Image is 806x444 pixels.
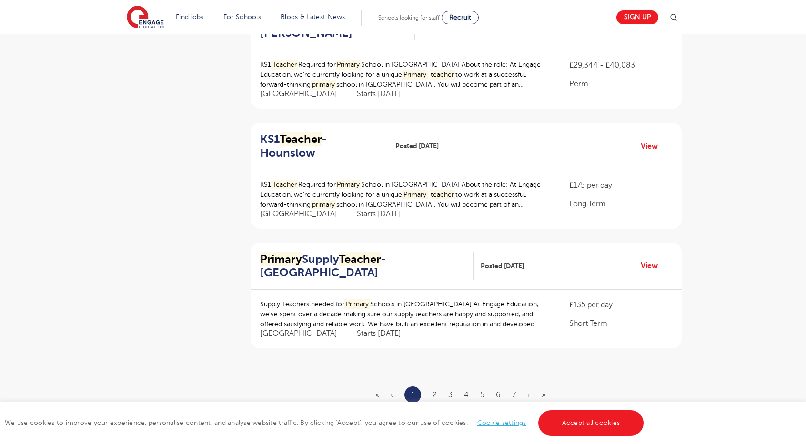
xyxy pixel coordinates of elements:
mark: Teacher [280,132,322,146]
a: Cookie settings [477,419,526,426]
a: 6 [496,391,501,399]
span: [GEOGRAPHIC_DATA] [260,209,347,219]
mark: teacher [430,190,456,200]
span: Recruit [449,14,471,21]
p: Supply Teachers needed for Schools in [GEOGRAPHIC_DATA] At Engage Education, we’ve spent over a d... [260,299,550,329]
mark: Teacher [271,180,298,190]
a: For Schools [223,13,261,20]
span: Schools looking for staff [378,14,440,21]
img: Engage Education [127,6,164,30]
p: Starts [DATE] [357,89,401,99]
p: Short Term [569,318,672,329]
a: Accept all cookies [538,410,644,436]
a: View [641,260,665,272]
mark: Primary [260,252,302,266]
a: Find jobs [176,13,204,20]
a: 1 [411,389,414,401]
mark: Primary [336,60,362,70]
a: Last [542,391,545,399]
a: 4 [464,391,469,399]
mark: Primary [402,190,428,200]
p: Starts [DATE] [357,209,401,219]
a: Blogs & Latest News [281,13,345,20]
mark: teacher [430,70,456,80]
mark: Teacher [271,60,298,70]
a: 3 [448,391,453,399]
mark: Primary [344,299,370,309]
h2: Supply - [GEOGRAPHIC_DATA] [260,252,466,280]
a: View [641,140,665,152]
p: £29,344 - £40,083 [569,60,672,71]
mark: primary [311,80,336,90]
span: [GEOGRAPHIC_DATA] [260,89,347,99]
a: 7 [512,391,516,399]
span: « [375,391,379,399]
span: We use cookies to improve your experience, personalise content, and analyse website traffic. By c... [5,419,646,426]
p: Long Term [569,198,672,210]
span: ‹ [391,391,393,399]
a: KS1Teacher- Hounslow [260,132,388,160]
a: 2 [433,391,437,399]
p: £135 per day [569,299,672,311]
mark: Primary [402,70,428,80]
a: Next [527,391,530,399]
mark: Primary [336,180,362,190]
p: Starts [DATE] [357,329,401,339]
mark: Teacher [339,252,381,266]
a: 5 [480,391,484,399]
p: KS1 Required for School in [GEOGRAPHIC_DATA] About the role: At Engage Education, we’re currently... [260,180,550,210]
span: Posted [DATE] [481,261,524,271]
span: [GEOGRAPHIC_DATA] [260,329,347,339]
a: PrimarySupplyTeacher- [GEOGRAPHIC_DATA] [260,252,474,280]
a: Sign up [616,10,658,24]
p: £175 per day [569,180,672,191]
h2: KS1 - Hounslow [260,132,381,160]
a: Recruit [442,11,479,24]
p: Perm [569,78,672,90]
p: KS1 Required for School in [GEOGRAPHIC_DATA] About the role: At Engage Education, we’re currently... [260,60,550,90]
span: Posted [DATE] [395,141,439,151]
mark: primary [311,200,336,210]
